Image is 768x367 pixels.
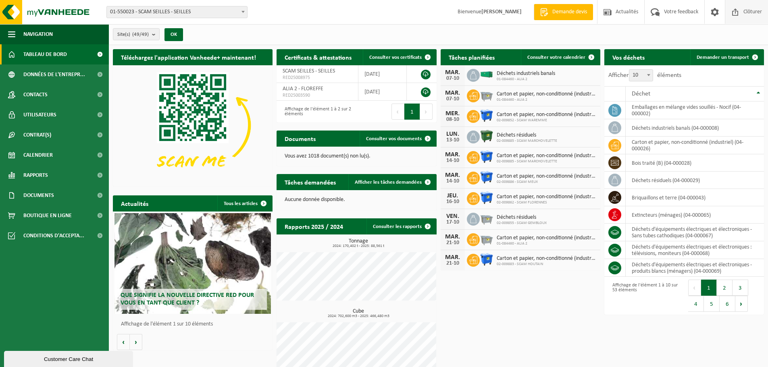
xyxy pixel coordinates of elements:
[497,139,557,143] span: 02-009885 - SCAM MARCHOVELETTE
[481,9,522,15] strong: [PERSON_NAME]
[164,28,183,41] button: OK
[626,172,764,189] td: déchets résiduels (04-000029)
[283,75,352,81] span: RED25008975
[358,83,407,101] td: [DATE]
[497,118,596,123] span: 02-009852 - SCAM WAREMME
[735,296,748,312] button: Next
[283,68,335,74] span: SCAM SEILLES - SEILLES
[358,65,407,83] td: [DATE]
[497,235,596,241] span: Carton et papier, non-conditionné (industriel)
[114,213,271,314] a: Que signifie la nouvelle directive RED pour vous en tant que client ?
[23,165,48,185] span: Rapports
[445,69,461,76] div: MAR.
[132,32,149,37] count: (49/49)
[445,220,461,225] div: 17-10
[107,6,247,18] span: 01-550023 - SCAM SEILLES - SEILLES
[113,49,264,65] h2: Téléchargez l'application Vanheede+ maintenant!
[23,205,72,226] span: Boutique en ligne
[369,55,422,60] span: Consulter vos certificats
[121,292,254,306] span: Que signifie la nouvelle directive RED pour vous en tant que client ?
[283,86,323,92] span: ALIA 2 - FLOREFFE
[626,224,764,241] td: déchets d'équipements électriques et électroniques - Sans tubes cathodiques (04-000067)
[497,200,596,205] span: 02-009862 - SCAM FLORENNES
[688,280,701,296] button: Previous
[720,296,735,312] button: 6
[23,44,67,64] span: Tableau de bord
[626,206,764,224] td: extincteurs (ménages) (04-000065)
[480,232,493,246] img: WB-2500-GAL-GY-01
[366,136,422,141] span: Consulter vos documents
[281,314,436,318] span: 2024: 702,600 m3 - 2025: 466,480 m3
[626,189,764,206] td: briquaillons et terre (04-000043)
[445,117,461,122] div: 08-10
[480,170,493,184] img: WB-1100-HPE-BE-01
[701,280,717,296] button: 1
[717,280,733,296] button: 2
[348,174,436,190] a: Afficher les tâches demandées
[704,296,720,312] button: 5
[277,218,351,234] h2: Rapports 2025 / 2024
[604,49,653,65] h2: Vos déchets
[4,349,135,367] iframe: chat widget
[626,119,764,137] td: déchets industriels banals (04-000008)
[497,180,596,185] span: 02-009886 - SCAM MEUX
[480,191,493,205] img: WB-1100-HPE-BE-01
[285,153,428,159] p: Vous avez 1018 document(s) non lu(s).
[355,180,422,185] span: Afficher les tâches demandées
[23,226,84,246] span: Conditions d'accepta...
[445,151,461,158] div: MAR.
[497,153,596,159] span: Carton et papier, non-conditionné (industriel)
[445,240,461,246] div: 21-10
[527,55,585,60] span: Consulter votre calendrier
[445,193,461,199] div: JEU.
[608,72,681,79] label: Afficher éléments
[497,241,596,246] span: 01-084460 - ALIA 2
[733,280,748,296] button: 3
[360,131,436,147] a: Consulter vos documents
[608,279,680,313] div: Affichage de l'élément 1 à 10 sur 53 éléments
[23,64,85,85] span: Données de l'entrepr...
[281,309,436,318] h3: Cube
[626,137,764,154] td: carton et papier, non-conditionné (industriel) (04-000026)
[497,77,555,82] span: 01-084460 - ALIA 2
[497,97,596,102] span: 01-084460 - ALIA 2
[521,49,599,65] a: Consulter votre calendrier
[113,195,156,211] h2: Actualités
[550,8,589,16] span: Demande devis
[626,154,764,172] td: bois traité (B) (04-000028)
[285,197,428,203] p: Aucune donnée disponible.
[480,109,493,122] img: WB-1100-HPE-BE-01
[480,71,493,78] img: HK-XR-30-GN-00
[445,158,461,164] div: 14-10
[497,255,596,262] span: Carton et papier, non-conditionné (industriel)
[480,150,493,164] img: WB-1100-HPE-BE-01
[445,213,461,220] div: VEN.
[626,241,764,259] td: déchets d'équipements électriques et électroniques : télévisions, moniteurs (04-000068)
[281,238,436,248] h3: Tonnage
[281,244,436,248] span: 2024: 170,402 t - 2025: 88,561 t
[626,259,764,277] td: déchets d'équipements électriques et électroniques - produits blancs (ménagers) (04-000069)
[480,129,493,143] img: WB-1100-HPE-GN-01
[445,90,461,96] div: MAR.
[497,70,555,77] span: Déchets industriels banals
[497,112,596,118] span: Carton et papier, non-conditionné (industriel)
[391,104,404,120] button: Previous
[445,199,461,205] div: 16-10
[497,91,596,97] span: Carton et papier, non-conditionné (industriel)
[497,214,547,221] span: Déchets résiduels
[480,253,493,266] img: WB-1100-HPE-BE-01
[480,88,493,102] img: WB-2500-GAL-GY-01
[113,28,160,40] button: Site(s)(49/49)
[277,174,344,190] h2: Tâches demandées
[277,131,324,146] h2: Documents
[445,110,461,117] div: MER.
[445,76,461,81] div: 07-10
[497,159,596,164] span: 02-009885 - SCAM MARCHOVELETTE
[23,105,56,125] span: Utilisateurs
[121,321,268,327] p: Affichage de l'élément 1 sur 10 éléments
[117,29,149,41] span: Site(s)
[445,131,461,137] div: LUN.
[117,334,130,350] button: Vorige
[277,49,360,65] h2: Certificats & attestations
